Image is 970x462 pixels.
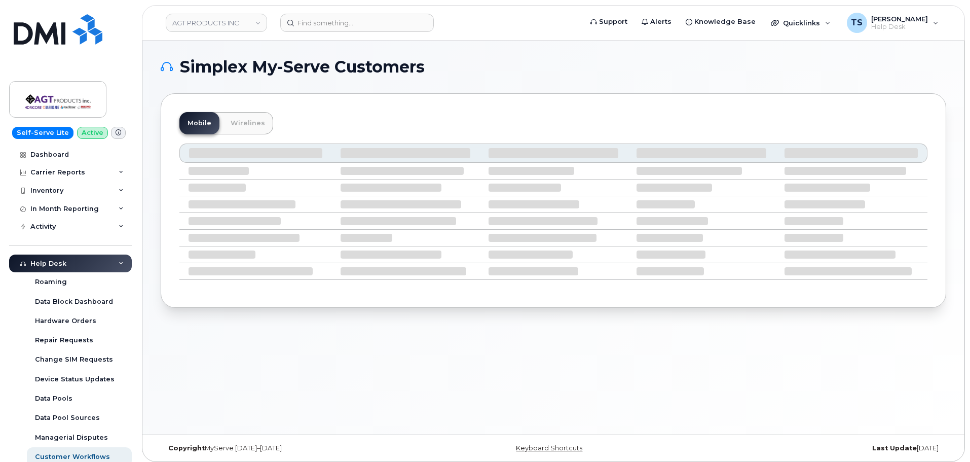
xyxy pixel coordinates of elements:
[516,444,582,452] a: Keyboard Shortcuts
[180,59,425,75] span: Simplex My-Serve Customers
[168,444,205,452] strong: Copyright
[684,444,946,452] div: [DATE]
[179,112,219,134] a: Mobile
[222,112,273,134] a: Wirelines
[872,444,917,452] strong: Last Update
[161,444,423,452] div: MyServe [DATE]–[DATE]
